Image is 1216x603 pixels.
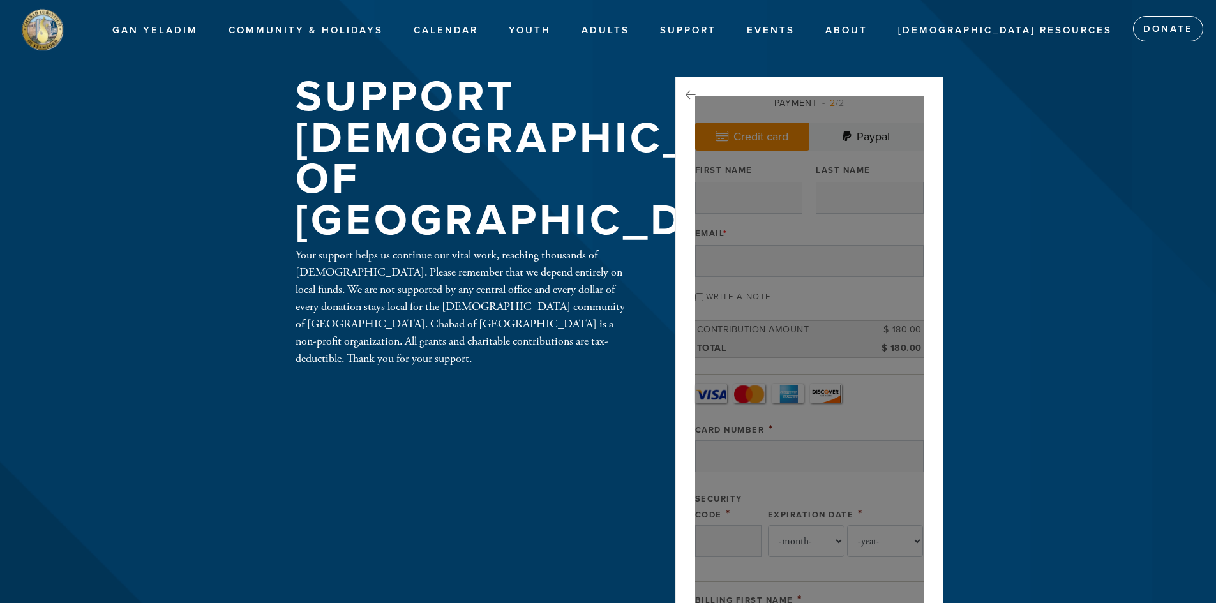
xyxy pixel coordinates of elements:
h1: Support [DEMOGRAPHIC_DATA] of [GEOGRAPHIC_DATA] [296,77,829,241]
a: Adults [572,19,639,43]
img: stamford%20logo.png [19,6,65,52]
a: Gan Yeladim [103,19,207,43]
a: [DEMOGRAPHIC_DATA] Resources [889,19,1122,43]
a: Calendar [404,19,488,43]
a: Donate [1133,16,1203,41]
a: Support [650,19,726,43]
a: Youth [499,19,560,43]
a: Community & Holidays [219,19,393,43]
div: Your support helps us continue our vital work, reaching thousands of [DEMOGRAPHIC_DATA]. Please r... [296,246,634,367]
a: Events [737,19,804,43]
a: About [816,19,877,43]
